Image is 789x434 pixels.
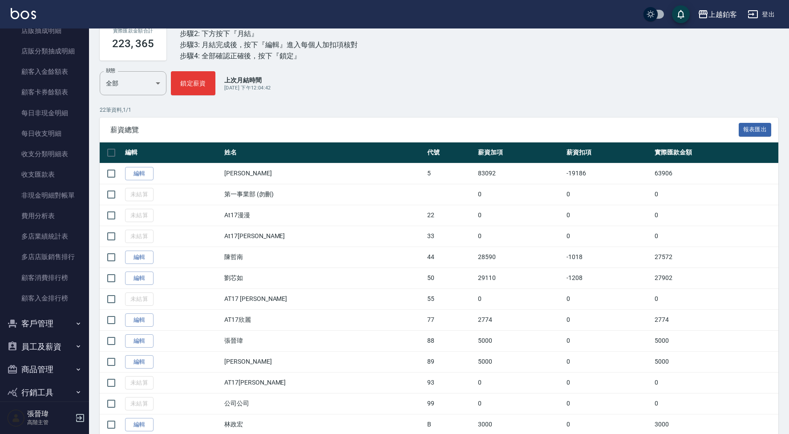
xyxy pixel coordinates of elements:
[222,309,425,330] td: AT17欣麗
[564,393,653,414] td: 0
[425,393,476,414] td: 99
[4,268,85,288] a: 顧客消費排行榜
[4,61,85,82] a: 顧客入金餘額表
[4,381,85,404] button: 行銷工具
[123,142,222,163] th: 編輯
[125,272,154,285] a: 編輯
[4,164,85,185] a: 收支匯款表
[476,330,564,351] td: 5000
[425,309,476,330] td: 77
[222,184,425,205] td: 第一事業部 (勿刪)
[222,288,425,309] td: AT17 [PERSON_NAME]
[476,351,564,372] td: 5000
[224,76,271,85] p: 上次月結時間
[652,247,778,268] td: 27572
[652,393,778,414] td: 0
[564,184,653,205] td: 0
[476,142,564,163] th: 薪資加項
[4,335,85,358] button: 員工及薪資
[476,184,564,205] td: 0
[739,123,772,137] button: 報表匯出
[564,226,653,247] td: 0
[11,8,36,19] img: Logo
[222,163,425,184] td: [PERSON_NAME]
[125,334,154,348] a: 編輯
[652,268,778,288] td: 27902
[652,372,778,393] td: 0
[652,309,778,330] td: 2774
[100,71,166,95] div: 全部
[222,247,425,268] td: 陳哲南
[222,226,425,247] td: At17[PERSON_NAME]
[222,393,425,414] td: 公司公司
[564,309,653,330] td: 0
[652,184,778,205] td: 0
[652,330,778,351] td: 5000
[222,142,425,163] th: 姓名
[564,351,653,372] td: 0
[739,125,772,134] a: 報表匯出
[224,85,271,91] span: [DATE] 下午12:04:42
[652,226,778,247] td: 0
[100,106,778,114] p: 22 筆資料, 1 / 1
[4,226,85,247] a: 多店業績統計表
[564,330,653,351] td: 0
[476,288,564,309] td: 0
[652,205,778,226] td: 0
[4,312,85,335] button: 客戶管理
[222,330,425,351] td: 張晉瑋
[652,163,778,184] td: 63906
[425,163,476,184] td: 5
[125,313,154,327] a: 編輯
[27,418,73,426] p: 高階主管
[180,39,358,50] div: 步驟3: 月結完成後，按下『編輯』進入每個人加扣項核對
[222,351,425,372] td: [PERSON_NAME]
[112,37,154,50] h3: 223, 365
[476,226,564,247] td: 0
[708,9,737,20] div: 上越鉑客
[425,268,476,288] td: 50
[125,251,154,264] a: 編輯
[4,20,85,41] a: 店販抽成明細
[476,247,564,268] td: 28590
[222,205,425,226] td: At17漫漫
[694,5,740,24] button: 上越鉑客
[564,288,653,309] td: 0
[110,126,739,134] span: 薪資總覽
[652,142,778,163] th: 實際匯款金額
[110,28,156,34] h2: 實際匯款金額合計
[564,142,653,163] th: 薪資扣項
[476,372,564,393] td: 0
[171,71,215,95] button: 鎖定薪資
[7,409,25,427] img: Person
[425,205,476,226] td: 22
[564,247,653,268] td: -1018
[564,163,653,184] td: -19186
[106,67,115,74] label: 狀態
[564,372,653,393] td: 0
[564,205,653,226] td: 0
[476,205,564,226] td: 0
[4,144,85,164] a: 收支分類明細表
[125,418,154,432] a: 編輯
[4,103,85,123] a: 每日非現金明細
[425,351,476,372] td: 89
[125,355,154,369] a: 編輯
[476,309,564,330] td: 2774
[425,330,476,351] td: 88
[425,247,476,268] td: 44
[425,288,476,309] td: 55
[4,123,85,144] a: 每日收支明細
[476,268,564,288] td: 29110
[4,288,85,308] a: 顧客入金排行榜
[222,372,425,393] td: AT17[PERSON_NAME]
[476,393,564,414] td: 0
[652,288,778,309] td: 0
[564,268,653,288] td: -1208
[4,247,85,267] a: 多店店販銷售排行
[4,206,85,226] a: 費用分析表
[180,28,358,39] div: 步驟2: 下方按下『月結』
[180,50,358,61] div: 步驟4: 全部確認正確後，按下『鎖定』
[652,351,778,372] td: 5000
[425,372,476,393] td: 93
